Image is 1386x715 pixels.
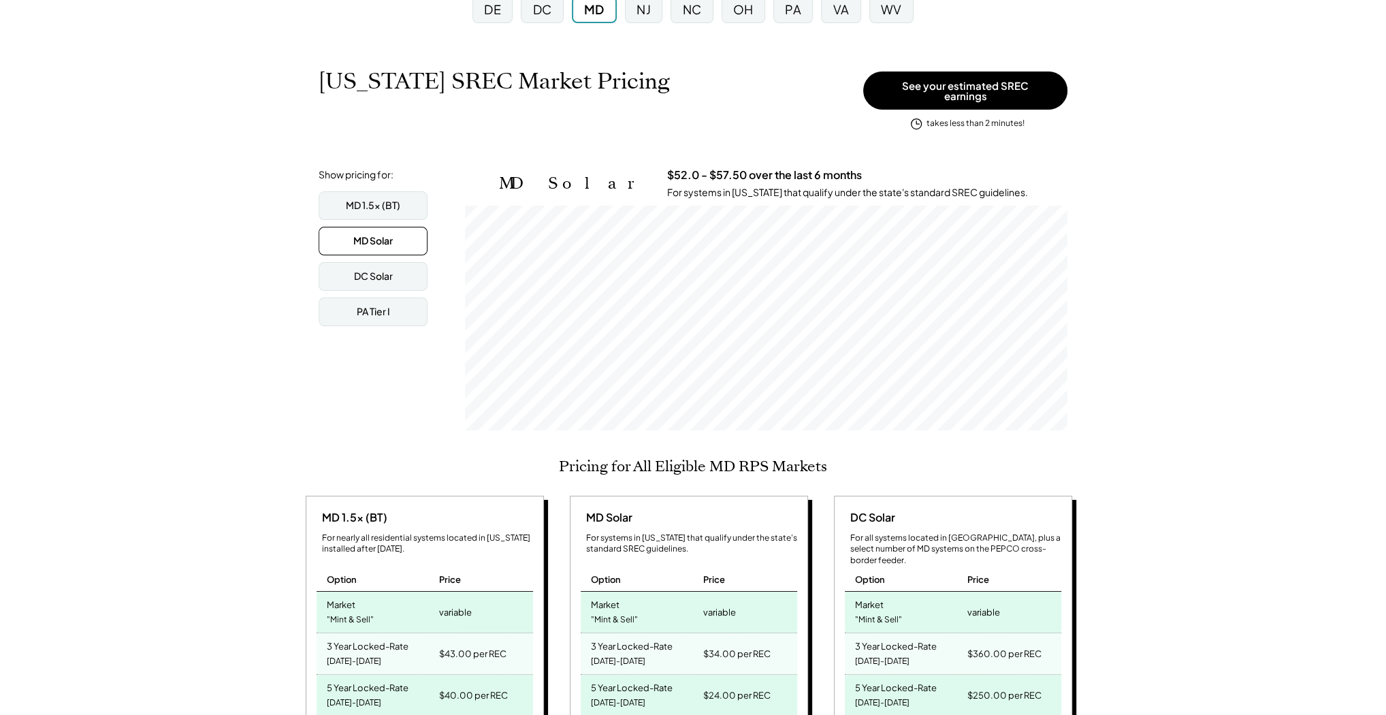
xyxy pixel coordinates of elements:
[591,652,645,671] div: [DATE]-[DATE]
[682,1,701,18] div: NC
[850,533,1061,567] div: For all systems located in [GEOGRAPHIC_DATA], plus a select number of MD systems on the PEPCO cro...
[881,1,902,18] div: WV
[327,652,381,671] div: [DATE]-[DATE]
[327,573,357,586] div: Option
[327,678,408,694] div: 5 Year Locked-Rate
[703,686,771,705] div: $24.00 per REC
[584,1,605,18] div: MD
[703,644,771,663] div: $34.00 per REC
[484,1,501,18] div: DE
[591,637,673,652] div: 3 Year Locked-Rate
[591,595,619,611] div: Market
[559,458,827,475] h2: Pricing for All Eligible MD RPS Markets
[346,199,400,212] div: MD 1.5x (BT)
[319,68,670,95] h1: [US_STATE] SREC Market Pricing
[591,678,673,694] div: 5 Year Locked-Rate
[845,510,895,525] div: DC Solar
[327,694,381,712] div: [DATE]-[DATE]
[636,1,651,18] div: NJ
[586,533,797,556] div: For systems in [US_STATE] that qualify under the state's standard SREC guidelines.
[667,186,1028,200] div: For systems in [US_STATE] that qualify under the state's standard SREC guidelines.
[499,174,647,193] h2: MD Solar
[591,573,621,586] div: Option
[327,611,374,629] div: "Mint & Sell"
[833,1,849,18] div: VA
[581,510,632,525] div: MD Solar
[327,595,355,611] div: Market
[353,234,393,248] div: MD Solar
[532,1,551,18] div: DC
[439,644,506,663] div: $43.00 per REC
[317,510,387,525] div: MD 1.5x (BT)
[354,270,393,283] div: DC Solar
[703,573,725,586] div: Price
[855,611,902,629] div: "Mint & Sell"
[855,678,937,694] div: 5 Year Locked-Rate
[591,611,638,629] div: "Mint & Sell"
[322,533,533,556] div: For nearly all residential systems located in [US_STATE] installed after [DATE].
[967,644,1042,663] div: $360.00 per REC
[855,573,885,586] div: Option
[439,686,508,705] div: $40.00 per REC
[733,1,754,18] div: OH
[855,694,909,712] div: [DATE]-[DATE]
[667,168,862,182] h3: $52.0 - $57.50 over the last 6 months
[785,1,801,18] div: PA
[967,573,989,586] div: Price
[855,637,937,652] div: 3 Year Locked-Rate
[855,595,884,611] div: Market
[439,573,461,586] div: Price
[439,603,472,622] div: variable
[591,694,645,712] div: [DATE]-[DATE]
[855,652,909,671] div: [DATE]-[DATE]
[967,686,1042,705] div: $250.00 per REC
[967,603,1000,622] div: variable
[357,305,390,319] div: PA Tier I
[703,603,736,622] div: variable
[319,168,393,182] div: Show pricing for:
[926,118,1025,129] div: takes less than 2 minutes!
[327,637,408,652] div: 3 Year Locked-Rate
[863,71,1067,110] button: See your estimated SREC earnings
